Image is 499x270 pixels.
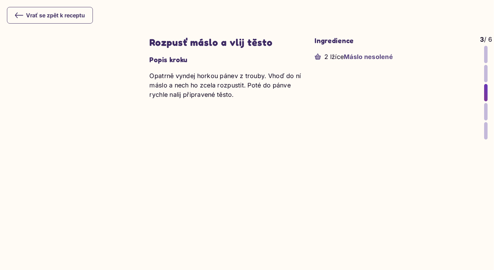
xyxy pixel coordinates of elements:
button: Vrať se zpět k receptu [7,7,93,24]
span: 3 [480,36,484,43]
div: Vrať se zpět k receptu [15,11,85,19]
p: / 6 [480,35,492,44]
h3: Popis kroku [149,56,308,64]
h2: Rozpusť máslo a vlij těsto [149,36,308,49]
h3: Ingredience [315,36,473,45]
span: Máslo nesolené [344,53,393,60]
p: Opatrně vyndej horkou pánev z trouby. Vhoď do ní máslo a nech ho zcela rozpustit. Poté do pánve r... [149,71,308,99]
p: 2 lžíce [324,52,393,61]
